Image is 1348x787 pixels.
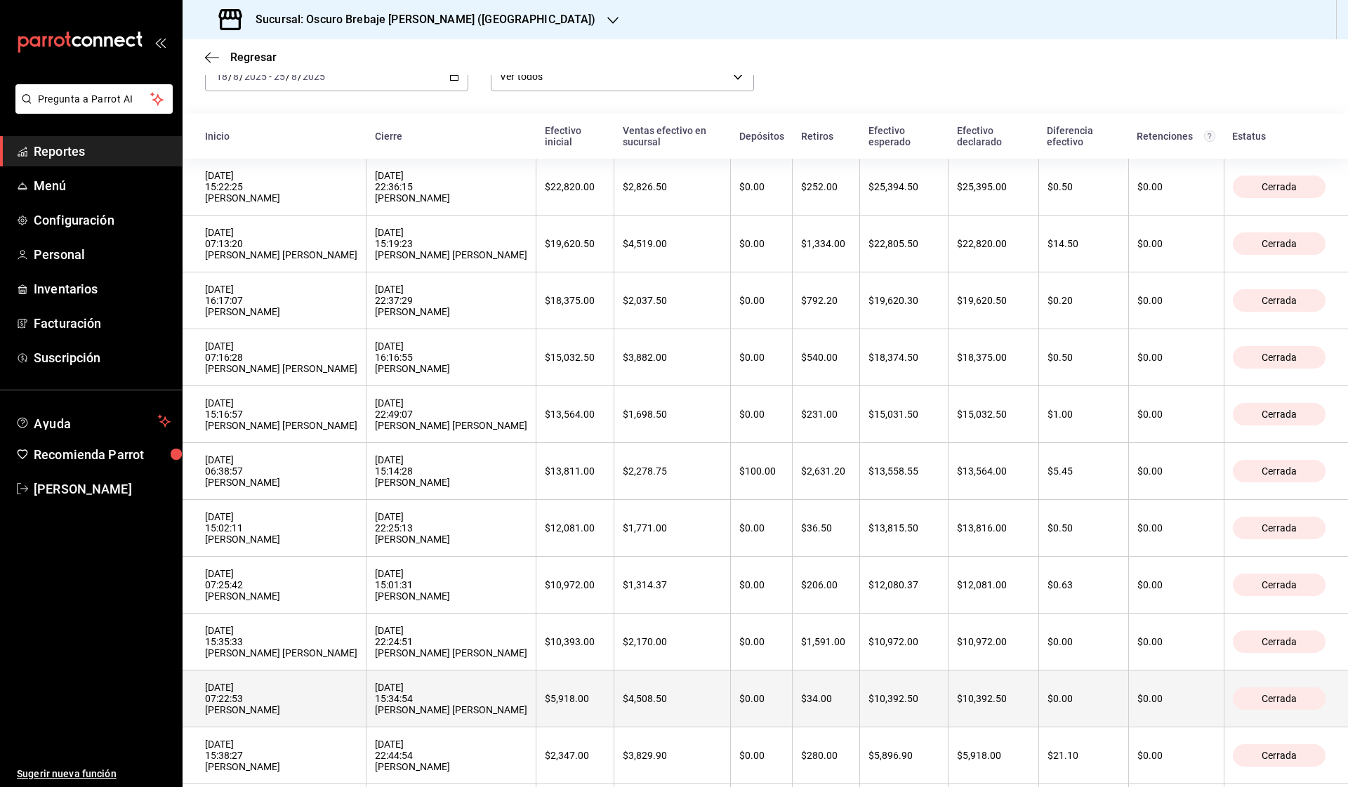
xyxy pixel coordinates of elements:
[38,92,151,107] span: Pregunta a Parrot AI
[801,409,851,420] div: $231.00
[1137,409,1215,420] div: $0.00
[375,340,527,374] div: [DATE] 16:16:55 [PERSON_NAME]
[801,181,851,192] div: $252.00
[623,409,722,420] div: $1,698.50
[205,568,357,602] div: [DATE] 07:25:42 [PERSON_NAME]
[739,238,784,249] div: $0.00
[623,295,722,306] div: $2,037.50
[1256,295,1302,306] span: Cerrada
[1137,579,1215,590] div: $0.00
[34,142,171,161] span: Reportes
[957,181,1030,192] div: $25,395.00
[868,238,939,249] div: $22,805.50
[623,465,722,477] div: $2,278.75
[1256,522,1302,534] span: Cerrada
[623,636,722,647] div: $2,170.00
[375,397,527,431] div: [DATE] 22:49:07 [PERSON_NAME] [PERSON_NAME]
[1048,295,1120,306] div: $0.20
[205,51,277,64] button: Regresar
[801,522,851,534] div: $36.50
[1137,693,1215,704] div: $0.00
[34,413,152,430] span: Ayuda
[545,352,605,363] div: $15,032.50
[801,693,851,704] div: $34.00
[1137,522,1215,534] div: $0.00
[801,238,851,249] div: $1,334.00
[375,739,527,772] div: [DATE] 22:44:54 [PERSON_NAME]
[739,750,784,761] div: $0.00
[623,238,722,249] div: $4,519.00
[216,71,228,82] input: --
[739,579,784,590] div: $0.00
[244,71,267,82] input: ----
[205,454,357,488] div: [DATE] 06:38:57 [PERSON_NAME]
[1256,181,1302,192] span: Cerrada
[739,352,784,363] div: $0.00
[801,131,852,142] div: Retiros
[623,522,722,534] div: $1,771.00
[545,465,605,477] div: $13,811.00
[801,750,851,761] div: $280.00
[375,170,527,204] div: [DATE] 22:36:15 [PERSON_NAME]
[801,295,851,306] div: $792.20
[375,511,527,545] div: [DATE] 22:25:13 [PERSON_NAME]
[1048,238,1120,249] div: $14.50
[1048,181,1120,192] div: $0.50
[15,84,173,114] button: Pregunta a Parrot AI
[205,682,357,715] div: [DATE] 07:22:53 [PERSON_NAME]
[34,480,171,498] span: [PERSON_NAME]
[205,131,358,142] div: Inicio
[545,636,605,647] div: $10,393.00
[739,409,784,420] div: $0.00
[545,693,605,704] div: $5,918.00
[1137,295,1215,306] div: $0.00
[739,693,784,704] div: $0.00
[286,71,290,82] span: /
[230,51,277,64] span: Regresar
[1048,522,1120,534] div: $0.50
[739,522,784,534] div: $0.00
[957,579,1030,590] div: $12,081.00
[957,295,1030,306] div: $19,620.50
[34,445,171,464] span: Recomienda Parrot
[545,579,605,590] div: $10,972.00
[1256,636,1302,647] span: Cerrada
[1256,579,1302,590] span: Cerrada
[232,71,239,82] input: --
[205,340,357,374] div: [DATE] 07:16:28 [PERSON_NAME] [PERSON_NAME]
[1048,579,1120,590] div: $0.63
[739,295,784,306] div: $0.00
[375,454,527,488] div: [DATE] 15:14:28 [PERSON_NAME]
[623,693,722,704] div: $4,508.50
[1137,465,1215,477] div: $0.00
[545,295,605,306] div: $18,375.00
[957,352,1030,363] div: $18,375.00
[239,71,244,82] span: /
[623,181,722,192] div: $2,826.50
[623,352,722,363] div: $3,882.00
[1137,181,1215,192] div: $0.00
[491,62,754,91] div: Ver todos
[1256,238,1302,249] span: Cerrada
[1137,636,1215,647] div: $0.00
[1256,693,1302,704] span: Cerrada
[868,295,939,306] div: $19,620.30
[205,625,357,659] div: [DATE] 15:35:33 [PERSON_NAME] [PERSON_NAME]
[957,465,1030,477] div: $13,564.00
[205,284,357,317] div: [DATE] 16:17:07 [PERSON_NAME]
[375,284,527,317] div: [DATE] 22:37:29 [PERSON_NAME]
[868,465,939,477] div: $13,558.55
[957,636,1030,647] div: $10,972.00
[375,682,527,715] div: [DATE] 15:34:54 [PERSON_NAME] [PERSON_NAME]
[957,522,1030,534] div: $13,816.00
[801,352,851,363] div: $540.00
[957,750,1030,761] div: $5,918.00
[375,625,527,659] div: [DATE] 22:24:51 [PERSON_NAME] [PERSON_NAME]
[868,693,939,704] div: $10,392.50
[545,238,605,249] div: $19,620.50
[1256,409,1302,420] span: Cerrada
[10,102,173,117] a: Pregunta a Parrot AI
[739,465,784,477] div: $100.00
[1048,465,1120,477] div: $5.45
[375,227,527,260] div: [DATE] 15:19:23 [PERSON_NAME] [PERSON_NAME]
